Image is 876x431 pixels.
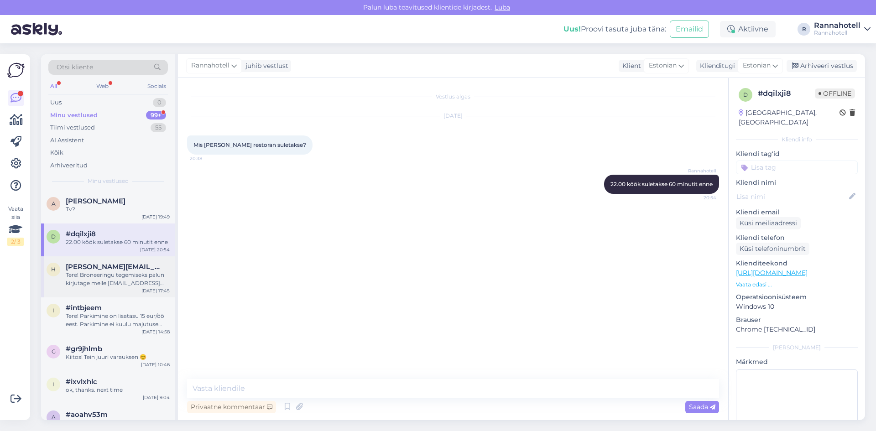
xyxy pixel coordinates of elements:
div: Uus [50,98,62,107]
span: d [51,233,56,240]
div: Aktiivne [720,21,776,37]
span: Mis [PERSON_NAME] restoran suletakse? [193,141,306,148]
div: Web [94,80,110,92]
span: g [52,348,56,355]
div: [DATE] 20:54 [140,246,170,253]
div: Tere! Broneeringu tegemiseks palun kirjutage meile [EMAIL_ADDRESS][DOMAIN_NAME] meili peale. [66,271,170,287]
div: R [798,23,810,36]
div: Vestlus algas [187,93,719,101]
button: Emailid [670,21,709,38]
p: Märkmed [736,357,858,367]
span: A [52,200,56,207]
div: [GEOGRAPHIC_DATA], [GEOGRAPHIC_DATA] [739,108,839,127]
div: Arhiveeritud [50,161,88,170]
span: #intbjeem [66,304,102,312]
span: Rannahotell [191,61,229,71]
div: Arhiveeri vestlus [787,60,857,72]
span: Estonian [743,61,771,71]
p: Kliendi tag'id [736,149,858,159]
span: #gr9jhlmb [66,345,102,353]
span: #dqilxji8 [66,230,96,238]
span: Offline [815,88,855,99]
div: [DATE] 14:58 [141,328,170,335]
p: Operatsioonisüsteem [736,292,858,302]
div: ok, thanks. next time [66,386,170,394]
input: Lisa tag [736,161,858,174]
p: Chrome [TECHNICAL_ID] [736,325,858,334]
span: 22.00 köök suletakse 60 minutit enne [610,181,713,187]
span: h [51,266,56,273]
p: Brauser [736,315,858,325]
p: Kliendi telefon [736,233,858,243]
span: d [743,91,748,98]
p: Vaata edasi ... [736,280,858,289]
div: [DATE] [187,112,719,120]
div: Kõik [50,148,63,157]
span: Luba [492,3,513,11]
a: RannahotellRannahotell [814,22,871,36]
div: Tiimi vestlused [50,123,95,132]
div: Tere! Parkimine on lisatasu 15 eur/öö eest. Parkimine ei kuulu majutuse hinna sisse. [66,312,170,328]
span: i [52,381,54,388]
span: #aoahv53m [66,410,108,419]
div: Privaatne kommentaar [187,401,276,413]
p: Kliendi nimi [736,178,858,187]
p: Kliendi email [736,208,858,217]
div: AI Assistent [50,136,84,145]
div: Rannahotell [814,22,860,29]
span: Saada [689,403,715,411]
a: [URL][DOMAIN_NAME] [736,269,808,277]
div: 0 [153,98,166,107]
span: i [52,307,54,314]
div: [DATE] 9:04 [143,394,170,401]
div: Socials [146,80,168,92]
div: Minu vestlused [50,111,98,120]
div: Rannahotell [814,29,860,36]
span: #ixvlxhlc [66,378,97,386]
div: Klient [619,61,641,71]
div: 22.00 köök suletakse 60 minutit enne [66,238,170,246]
div: Kliendi info [736,135,858,144]
div: juhib vestlust [242,61,288,71]
span: heidi.holmavuo@gmail.com [66,263,161,271]
span: Minu vestlused [88,177,129,185]
img: Askly Logo [7,62,25,79]
div: # dqilxji8 [758,88,815,99]
div: Küsi meiliaadressi [736,217,801,229]
input: Lisa nimi [736,192,847,202]
div: [DATE] 17:45 [141,287,170,294]
div: [DATE] 19:49 [141,213,170,220]
span: Otsi kliente [57,62,93,72]
div: [PERSON_NAME] [736,343,858,352]
b: Uus! [563,25,581,33]
p: Windows 10 [736,302,858,312]
div: Tv? [66,205,170,213]
p: Klienditeekond [736,259,858,268]
div: 55 [151,123,166,132]
div: Vaata siia [7,205,24,246]
div: Proovi tasuta juba täna: [563,24,666,35]
div: Kiitos! Tein juuri varauksen 😊 [66,353,170,361]
div: Klienditugi [696,61,735,71]
span: Rannahotell [682,167,716,174]
span: Estonian [649,61,677,71]
span: a [52,414,56,421]
span: Alla Koptsev [66,197,125,205]
div: 99+ [146,111,166,120]
div: All [48,80,59,92]
div: Küsi telefoninumbrit [736,243,809,255]
div: [DATE] 10:46 [141,361,170,368]
div: 2 / 3 [7,238,24,246]
span: 20:38 [190,155,224,162]
span: 20:54 [682,194,716,201]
